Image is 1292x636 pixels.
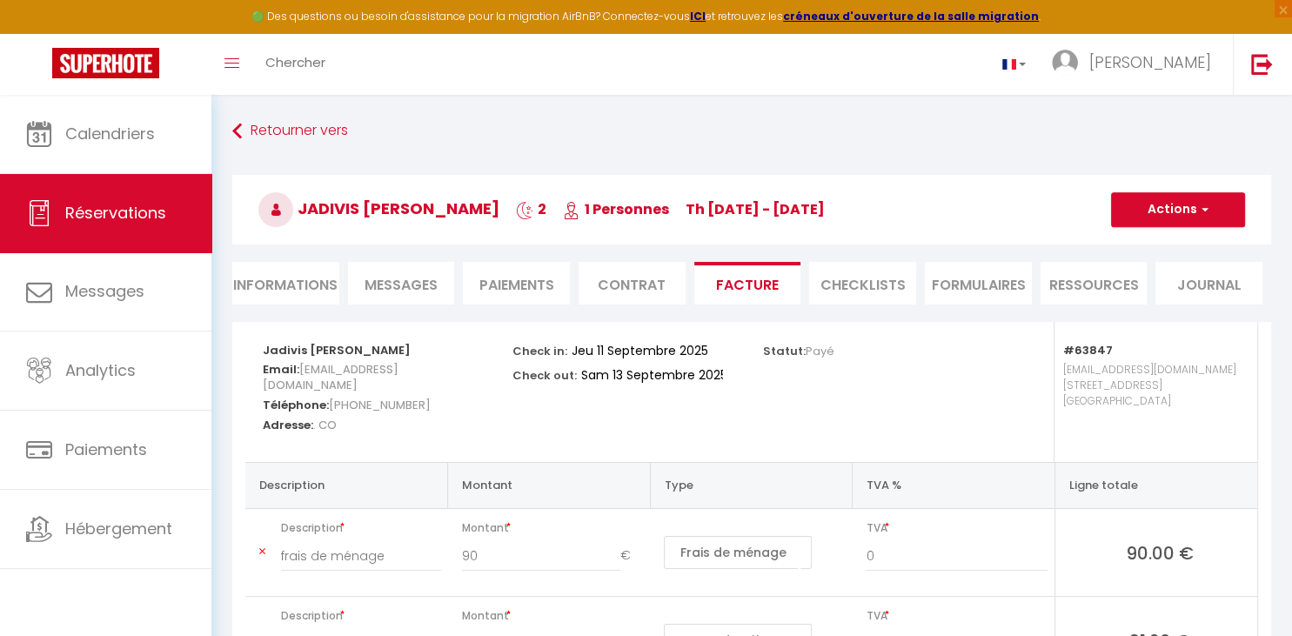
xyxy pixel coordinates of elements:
[1039,34,1233,95] a: ... [PERSON_NAME]
[925,262,1032,305] li: FORMULAIRES
[65,280,144,302] span: Messages
[579,262,686,305] li: Contrat
[232,262,339,305] li: Informations
[65,518,172,539] span: Hébergement
[1155,262,1262,305] li: Journal
[448,462,651,508] th: Montant
[65,202,166,224] span: Réservations
[806,343,834,359] span: Payé
[252,34,338,95] a: Chercher
[263,361,299,378] strong: Email:
[365,275,438,295] span: Messages
[867,516,1048,540] span: TVA
[783,9,1039,23] a: créneaux d'ouverture de la salle migration
[512,364,577,384] p: Check out:
[809,262,916,305] li: CHECKLISTS
[1089,51,1211,73] span: [PERSON_NAME]
[281,604,441,628] span: Description
[329,392,431,418] span: [PHONE_NUMBER]
[620,540,643,572] span: €
[65,439,147,460] span: Paiements
[14,7,66,59] button: Ouvrir le widget de chat LiveChat
[686,199,825,219] span: Th [DATE] - [DATE]
[263,397,329,413] strong: Téléphone:
[65,359,136,381] span: Analytics
[763,339,834,359] p: Statut:
[462,604,644,628] span: Montant
[232,116,1271,147] a: Retourner vers
[1111,192,1245,227] button: Actions
[463,262,570,305] li: Paiements
[650,462,853,508] th: Type
[694,262,801,305] li: Facture
[563,199,669,219] span: 1 Personnes
[52,48,159,78] img: Super Booking
[245,462,448,508] th: Description
[258,197,499,219] span: Jadivis [PERSON_NAME]
[1069,540,1250,565] span: 90.00 €
[690,9,706,23] a: ICI
[263,357,398,398] span: [EMAIL_ADDRESS][DOMAIN_NAME]
[1063,358,1240,445] p: [EMAIL_ADDRESS][DOMAIN_NAME] [STREET_ADDRESS] [GEOGRAPHIC_DATA]
[265,53,325,71] span: Chercher
[1251,53,1273,75] img: logout
[313,412,337,438] span: . CO
[462,516,644,540] span: Montant
[1052,50,1078,76] img: ...
[1041,262,1148,305] li: Ressources
[1054,462,1257,508] th: Ligne totale
[516,199,546,219] span: 2
[263,417,313,433] strong: Adresse:
[853,462,1055,508] th: TVA %
[867,604,1048,628] span: TVA
[65,123,155,144] span: Calendriers
[1218,558,1279,623] iframe: Chat
[1063,342,1113,358] strong: #63847
[263,342,411,358] strong: Jadivis [PERSON_NAME]
[281,516,441,540] span: Description
[512,339,567,359] p: Check in:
